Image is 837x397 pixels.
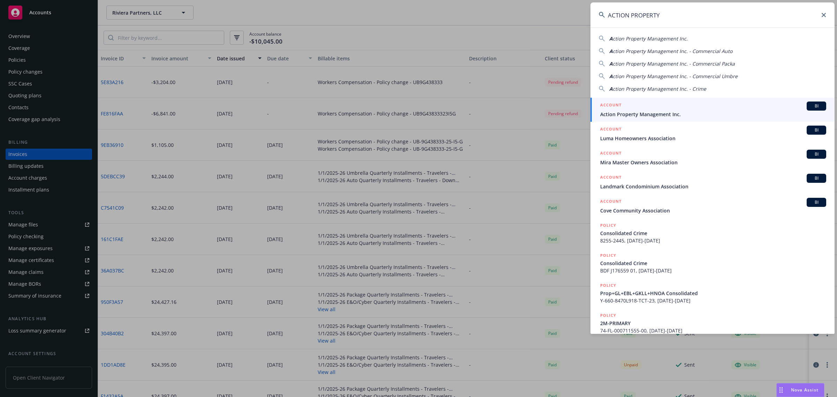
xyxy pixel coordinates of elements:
[590,146,835,170] a: ACCOUNTBIMira Master Owners Association
[600,252,616,259] h5: POLICY
[600,230,826,237] span: Consolidated Crime
[613,85,706,92] span: ction Property Management Inc. - Crime
[809,127,823,133] span: BI
[613,60,735,67] span: ction Property Management Inc. - Commercial Packa
[600,290,826,297] span: Prop+GL+EBL+GKLL+HNOA Consolidated
[776,383,824,397] button: Nova Assist
[600,102,621,110] h5: ACCOUNT
[809,175,823,181] span: BI
[590,218,835,248] a: POLICYConsolidated Crime8255-2445, [DATE]-[DATE]
[609,85,613,92] span: A
[600,282,616,289] h5: POLICY
[600,126,621,134] h5: ACCOUNT
[609,35,613,42] span: A
[609,73,613,80] span: A
[600,135,826,142] span: Luma Homeowners Association
[600,297,826,304] span: Y-660-8470L918-TCT-23, [DATE]-[DATE]
[600,327,826,334] span: 74-FL-000711555-00, [DATE]-[DATE]
[613,48,732,54] span: ction Property Management Inc. - Commercial Auto
[613,73,738,80] span: ction Property Management Inc. - Commercial Umbre
[600,320,826,327] span: 2M-PRIMARY
[809,151,823,157] span: BI
[600,222,616,229] h5: POLICY
[590,122,835,146] a: ACCOUNTBILuma Homeowners Association
[600,159,826,166] span: Mira Master Owners Association
[600,198,621,206] h5: ACCOUNT
[600,312,616,319] h5: POLICY
[791,387,819,393] span: Nova Assist
[609,48,613,54] span: A
[609,60,613,67] span: A
[590,194,835,218] a: ACCOUNTBICove Community Association
[600,267,826,274] span: BDF J176559 01, [DATE]-[DATE]
[809,199,823,205] span: BI
[590,2,835,28] input: Search...
[590,170,835,194] a: ACCOUNTBILandmark Condominium Association
[600,174,621,182] h5: ACCOUNT
[600,150,621,158] h5: ACCOUNT
[600,183,826,190] span: Landmark Condominium Association
[809,103,823,109] span: BI
[777,383,785,397] div: Drag to move
[600,207,826,214] span: Cove Community Association
[590,248,835,278] a: POLICYConsolidated CrimeBDF J176559 01, [DATE]-[DATE]
[600,237,826,244] span: 8255-2445, [DATE]-[DATE]
[590,98,835,122] a: ACCOUNTBIAction Property Management Inc.
[590,278,835,308] a: POLICYProp+GL+EBL+GKLL+HNOA ConsolidatedY-660-8470L918-TCT-23, [DATE]-[DATE]
[590,308,835,338] a: POLICY2M-PRIMARY74-FL-000711555-00, [DATE]-[DATE]
[600,111,826,118] span: Action Property Management Inc.
[613,35,688,42] span: ction Property Management Inc.
[600,260,826,267] span: Consolidated Crime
